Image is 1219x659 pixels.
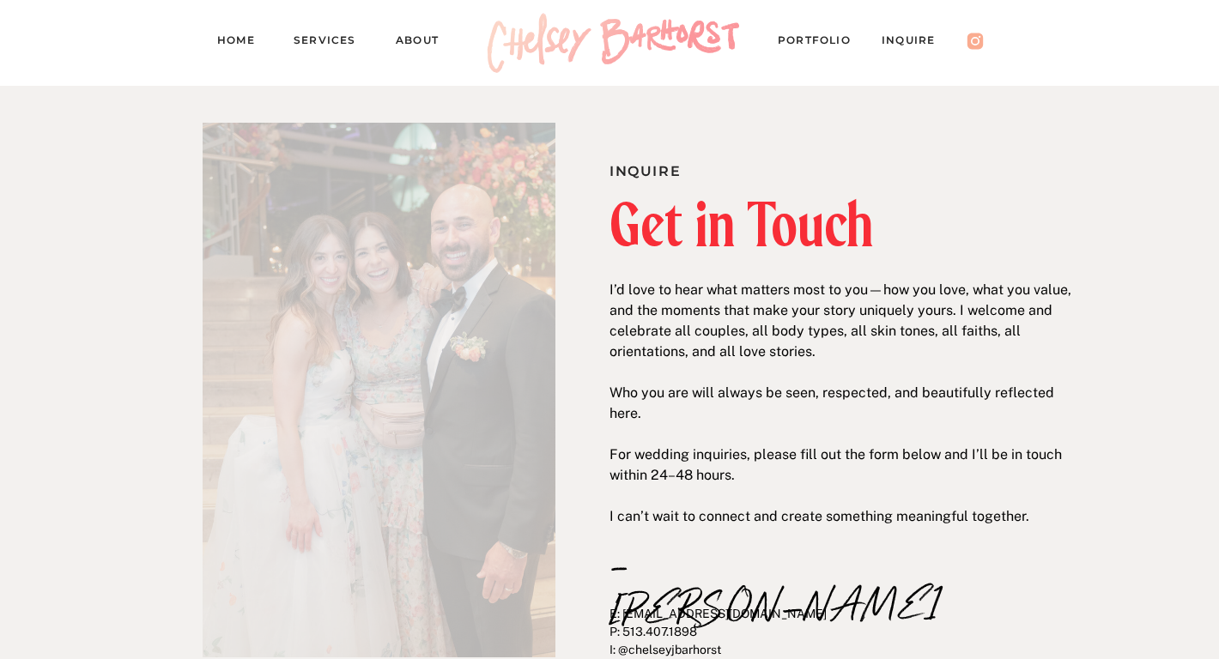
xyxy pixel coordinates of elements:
[294,31,371,55] a: Services
[609,545,760,582] p: –[PERSON_NAME]
[609,195,1069,254] h2: Get in Touch
[396,31,455,55] a: About
[882,31,952,55] a: Inquire
[609,280,1074,481] p: I’d love to hear what matters most to you—how you love, what you value, and the moments that make...
[609,160,975,178] h1: Inquire
[217,31,269,55] a: Home
[778,31,867,55] a: PORTFOLIO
